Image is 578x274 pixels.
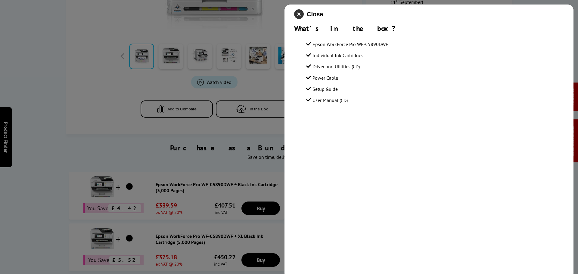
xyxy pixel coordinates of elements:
[312,97,348,103] span: User Manual (CD)
[307,11,323,18] span: Close
[312,86,338,92] span: Setup Guide
[312,75,338,81] span: Power Cable
[312,63,360,69] span: Driver and Utilities (CD)
[294,9,323,19] button: close modal
[312,52,363,58] span: Individual Ink Cartridges
[294,24,564,33] div: What's in the box?
[312,41,388,47] span: Epson WorkForce Pro WF-C5890DWF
